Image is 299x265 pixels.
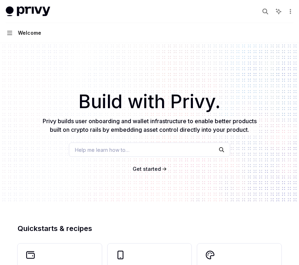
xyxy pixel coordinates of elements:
[6,6,50,16] img: light logo
[133,165,161,173] a: Get started
[79,95,220,108] span: Build with Privy.
[18,225,92,232] span: Quickstarts & recipes
[18,29,41,37] div: Welcome
[286,6,293,16] button: More actions
[133,166,161,172] span: Get started
[75,146,129,154] span: Help me learn how to…
[43,117,257,133] span: Privy builds user onboarding and wallet infrastructure to enable better products built on crypto ...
